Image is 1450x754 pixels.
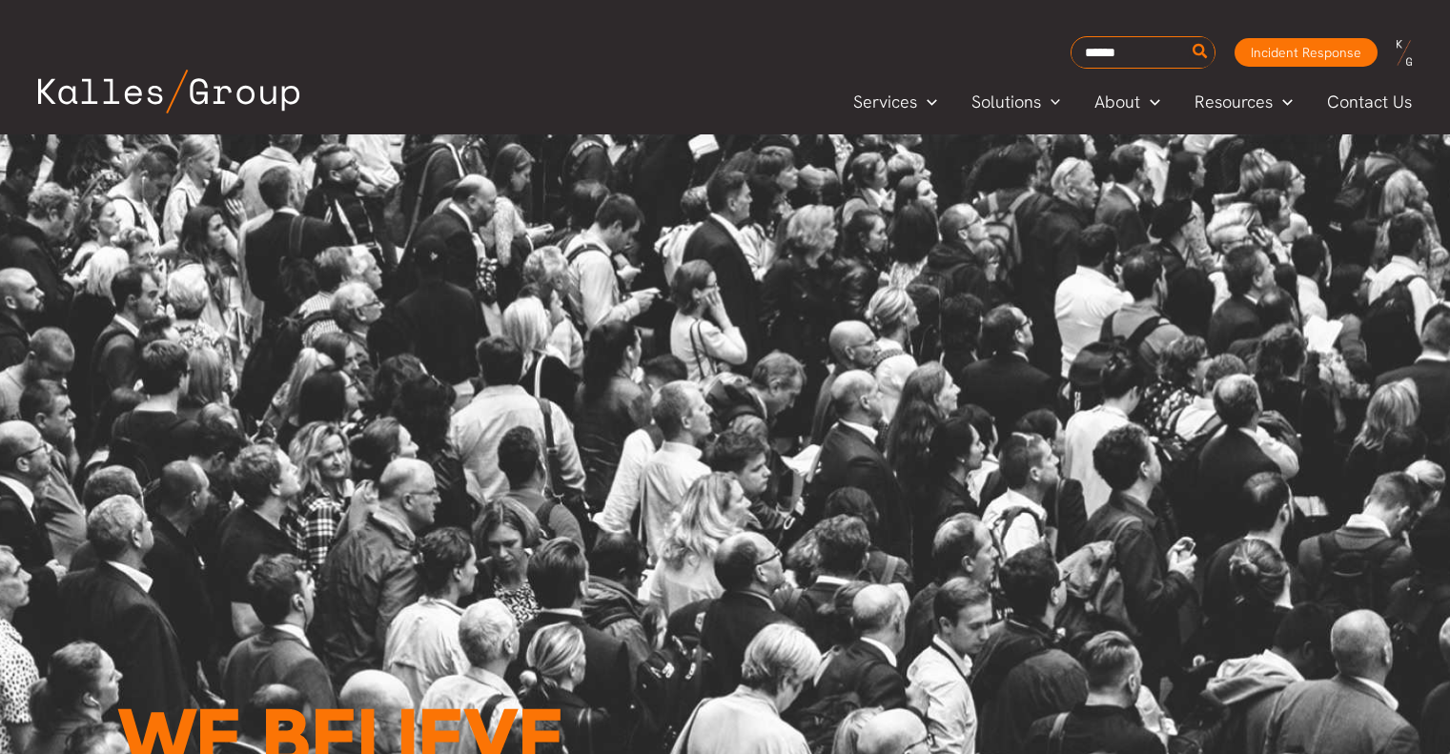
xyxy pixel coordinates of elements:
[1273,88,1293,116] span: Menu Toggle
[1189,37,1213,68] button: Search
[1327,88,1412,116] span: Contact Us
[1235,38,1378,67] a: Incident Response
[1310,88,1431,116] a: Contact Us
[1094,88,1140,116] span: About
[1177,88,1310,116] a: ResourcesMenu Toggle
[971,88,1041,116] span: Solutions
[1140,88,1160,116] span: Menu Toggle
[853,88,917,116] span: Services
[38,70,299,113] img: Kalles Group
[917,88,937,116] span: Menu Toggle
[1195,88,1273,116] span: Resources
[954,88,1078,116] a: SolutionsMenu Toggle
[1041,88,1061,116] span: Menu Toggle
[836,88,954,116] a: ServicesMenu Toggle
[836,86,1431,117] nav: Primary Site Navigation
[1077,88,1177,116] a: AboutMenu Toggle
